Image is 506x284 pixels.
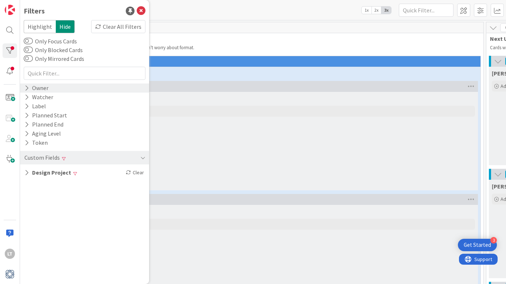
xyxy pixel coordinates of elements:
span: 3x [381,7,391,14]
div: Open Get Started checklist, remaining modules: 3 [458,239,497,251]
span: 2x [371,7,381,14]
span: 1x [362,7,371,14]
label: Only Mirrored Cards [24,54,84,63]
p: Capture upcoming work as it comes to mind and put it here - don't worry about format. [21,45,469,51]
label: Only Blocked Cards [24,46,83,54]
button: Design Project [24,168,72,177]
div: LT [5,249,15,259]
span: Hide [56,20,75,33]
div: Label [24,102,47,111]
button: Only Blocked Cards [24,46,33,54]
span: Choices [21,35,474,42]
div: Planned Start [24,111,68,120]
span: Support [15,1,33,10]
input: Quick Filter... [24,67,145,80]
label: Only Focus Cards [24,37,77,46]
input: Quick Filter... [399,4,454,17]
div: Custom Fields [24,153,61,162]
button: Only Focus Cards [24,38,33,45]
div: Aging Level [24,129,62,138]
div: Planned End [24,120,64,129]
div: Get Started [464,241,491,249]
div: Clear All Filters [91,20,145,33]
img: Visit kanbanzone.com [5,5,15,15]
span: Design [24,69,471,76]
div: Owner [24,83,49,93]
button: Only Mirrored Cards [24,55,33,62]
div: Clear [124,168,145,177]
div: Watcher [24,93,54,102]
img: avatar [5,269,15,279]
div: 3 [490,237,497,244]
span: Highlight [24,20,56,33]
div: Token [24,138,48,147]
div: Filters [24,5,45,16]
